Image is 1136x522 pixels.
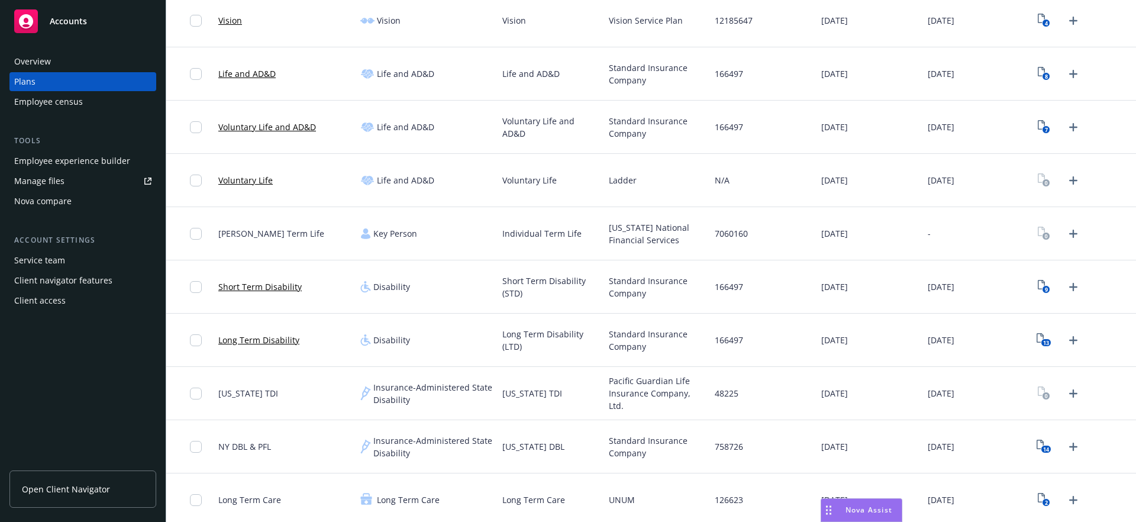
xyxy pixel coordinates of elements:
[190,281,202,293] input: Toggle Row Selected
[609,221,706,246] span: [US_STATE] National Financial Services
[502,387,562,399] span: [US_STATE] TDI
[218,494,281,506] span: Long Term Care
[715,281,743,293] span: 166497
[821,498,902,522] button: Nova Assist
[1044,126,1047,134] text: 7
[502,174,557,186] span: Voluntary Life
[928,67,954,80] span: [DATE]
[9,72,156,91] a: Plans
[928,440,954,453] span: [DATE]
[9,291,156,310] a: Client access
[377,494,440,506] span: Long Term Care
[218,67,276,80] a: Life and AD&D
[190,228,202,240] input: Toggle Row Selected
[9,152,156,170] a: Employee experience builder
[1034,224,1053,243] a: View Plan Documents
[1064,171,1083,190] a: Upload Plan Documents
[373,281,410,293] span: Disability
[928,227,931,240] span: -
[821,334,848,346] span: [DATE]
[821,14,848,27] span: [DATE]
[609,275,706,299] span: Standard Insurance Company
[190,15,202,27] input: Toggle Row Selected
[9,251,156,270] a: Service team
[821,440,848,453] span: [DATE]
[715,334,743,346] span: 166497
[502,227,582,240] span: Individual Term Life
[218,334,299,346] a: Long Term Disability
[373,434,493,459] span: Insurance-Administered State Disability
[1034,331,1053,350] a: View Plan Documents
[190,68,202,80] input: Toggle Row Selected
[1064,118,1083,137] a: Upload Plan Documents
[190,334,202,346] input: Toggle Row Selected
[715,174,730,186] span: N/A
[502,275,599,299] span: Short Term Disability (STD)
[502,115,599,140] span: Voluntary Life and AD&D
[377,121,434,133] span: Life and AD&D
[821,494,848,506] span: [DATE]
[502,67,560,80] span: Life and AD&D
[1064,331,1083,350] a: Upload Plan Documents
[190,494,202,506] input: Toggle Row Selected
[715,227,748,240] span: 7060160
[502,14,526,27] span: Vision
[377,174,434,186] span: Life and AD&D
[1064,437,1083,456] a: Upload Plan Documents
[14,152,130,170] div: Employee experience builder
[609,14,683,27] span: Vision Service Plan
[928,494,954,506] span: [DATE]
[190,388,202,399] input: Toggle Row Selected
[1034,437,1053,456] a: View Plan Documents
[14,172,64,191] div: Manage files
[218,440,271,453] span: NY DBL & PFL
[1044,286,1047,294] text: 9
[1064,384,1083,403] a: Upload Plan Documents
[821,174,848,186] span: [DATE]
[1034,491,1053,510] a: View Plan Documents
[1034,118,1053,137] a: View Plan Documents
[9,192,156,211] a: Nova compare
[609,174,637,186] span: Ladder
[50,17,87,26] span: Accounts
[218,227,324,240] span: [PERSON_NAME] Term Life
[1064,224,1083,243] a: Upload Plan Documents
[821,121,848,133] span: [DATE]
[845,505,892,515] span: Nova Assist
[715,14,753,27] span: 12185647
[821,281,848,293] span: [DATE]
[14,52,51,71] div: Overview
[190,175,202,186] input: Toggle Row Selected
[715,387,738,399] span: 48225
[14,92,83,111] div: Employee census
[1064,491,1083,510] a: Upload Plan Documents
[1043,339,1049,347] text: 13
[218,121,316,133] a: Voluntary Life and AD&D
[821,387,848,399] span: [DATE]
[928,387,954,399] span: [DATE]
[9,135,156,147] div: Tools
[190,441,202,453] input: Toggle Row Selected
[928,14,954,27] span: [DATE]
[9,271,156,290] a: Client navigator features
[715,440,743,453] span: 758726
[928,334,954,346] span: [DATE]
[1034,11,1053,30] a: View Plan Documents
[502,440,564,453] span: [US_STATE] DBL
[1034,171,1053,190] a: View Plan Documents
[928,281,954,293] span: [DATE]
[190,121,202,133] input: Toggle Row Selected
[218,281,302,293] a: Short Term Disability
[609,434,706,459] span: Standard Insurance Company
[1043,446,1049,453] text: 14
[715,494,743,506] span: 126623
[9,5,156,38] a: Accounts
[373,334,410,346] span: Disability
[1044,73,1047,80] text: 8
[1034,384,1053,403] a: View Plan Documents
[377,14,401,27] span: Vision
[1064,11,1083,30] a: Upload Plan Documents
[22,483,110,495] span: Open Client Navigator
[715,67,743,80] span: 166497
[218,14,242,27] a: Vision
